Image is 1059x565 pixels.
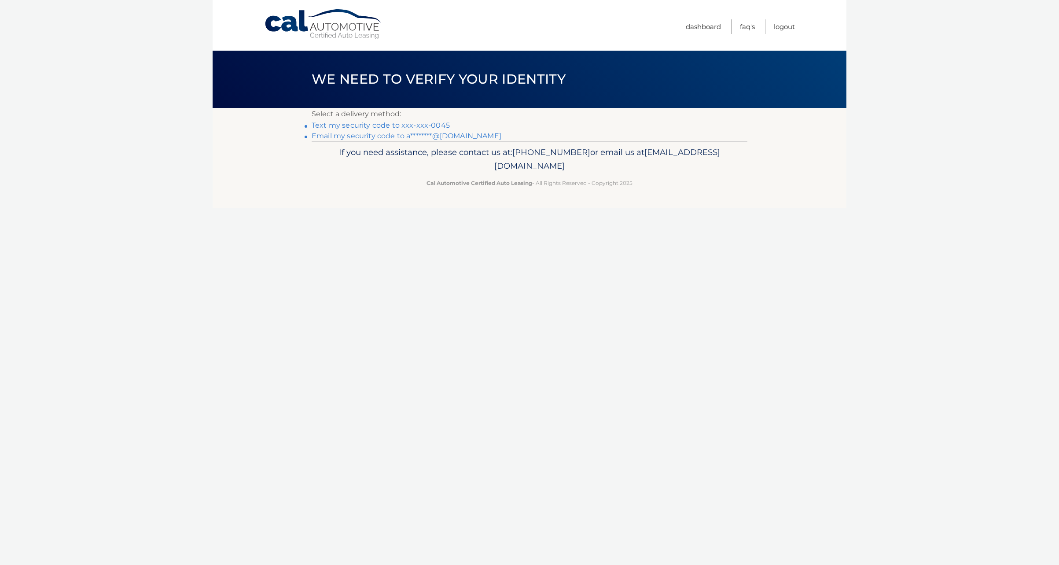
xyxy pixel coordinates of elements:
a: Dashboard [686,19,721,34]
a: Email my security code to a********@[DOMAIN_NAME] [312,132,501,140]
span: We need to verify your identity [312,71,566,87]
strong: Cal Automotive Certified Auto Leasing [427,180,532,186]
a: Text my security code to xxx-xxx-0045 [312,121,450,129]
a: FAQ's [740,19,755,34]
p: If you need assistance, please contact us at: or email us at [317,145,742,174]
p: - All Rights Reserved - Copyright 2025 [317,178,742,188]
p: Select a delivery method: [312,108,747,120]
a: Logout [774,19,795,34]
span: [PHONE_NUMBER] [512,147,590,157]
a: Cal Automotive [264,9,383,40]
